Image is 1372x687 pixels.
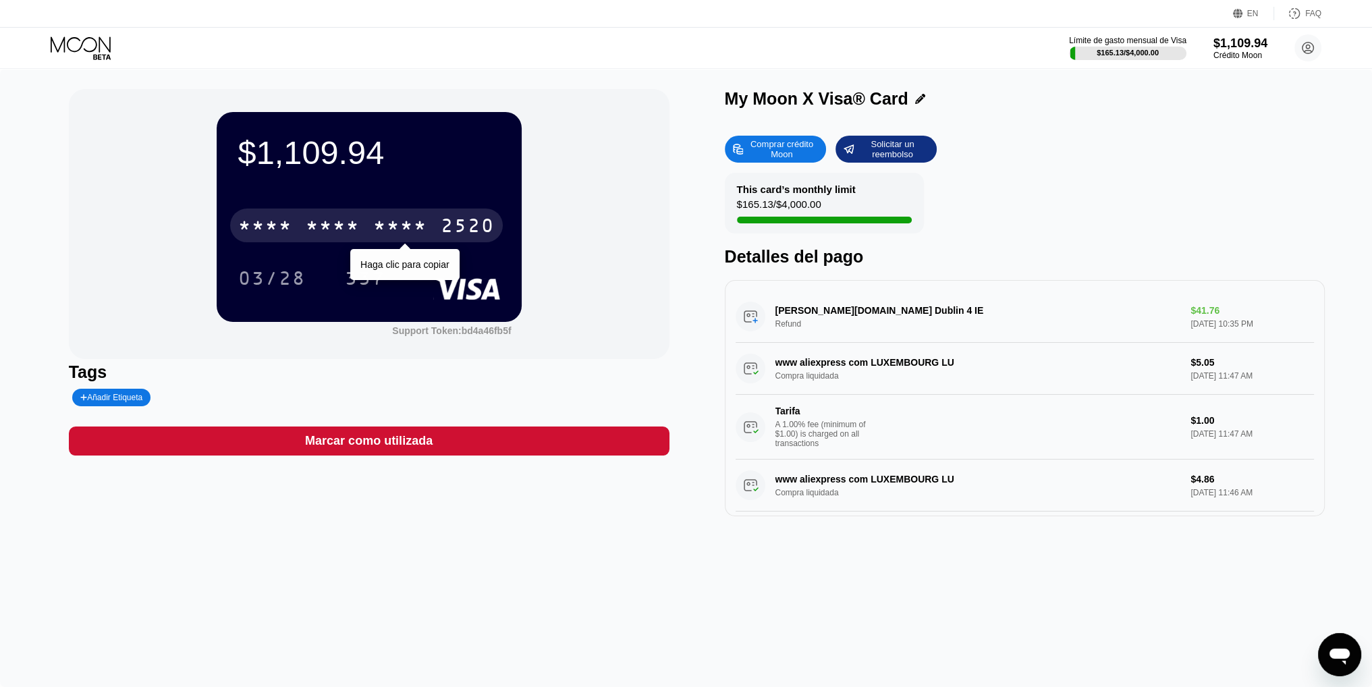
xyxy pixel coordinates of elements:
div: Límite de gasto mensual de Visa [1069,36,1186,45]
div: Support Token: bd4a46fb5f [392,325,511,336]
div: FAQ [1274,7,1321,20]
div: 03/28 [238,269,306,291]
div: Límite de gasto mensual de Visa$165.13/$4,000.00 [1069,36,1186,60]
div: $1,109.94 [238,134,500,171]
div: 2520 [441,217,495,238]
div: My Moon X Visa® Card [725,89,908,109]
div: EN [1247,9,1259,18]
div: A 1.00% fee (minimum of $1.00) is charged on all transactions [775,420,877,448]
div: Añadir Etiqueta [80,393,143,402]
div: Marcar como utilizada [69,427,669,456]
div: TarifaA 1.00% fee (minimum of $1.00) is charged on all transactions$1.00[DATE] 11:47 AM [736,395,1315,460]
div: Detalles del pago [725,247,1325,267]
div: Support Token:bd4a46fb5f [392,325,511,336]
div: TarifaA 1.00% fee (minimum of $1.00) is charged on all transactions$1.00[DATE] 11:46 AM [736,512,1315,576]
div: $165.13 / $4,000.00 [1097,49,1159,57]
div: Añadir Etiqueta [72,389,151,406]
div: 337 [335,261,395,295]
div: $1,109.94Crédito Moon [1213,36,1267,60]
div: Haga clic para copiar [360,259,449,270]
div: Comprar crédito Moon [744,138,819,160]
div: $1,109.94 [1213,36,1267,51]
div: Tarifa [775,406,870,416]
div: Marcar como utilizada [305,433,433,449]
div: This card’s monthly limit [737,184,856,195]
div: $165.13 / $4,000.00 [737,198,821,217]
div: $1.00 [1190,415,1314,426]
div: EN [1233,7,1274,20]
div: Solicitar un reembolso [835,136,937,163]
div: Comprar crédito Moon [725,136,826,163]
div: 03/28 [228,261,316,295]
div: Tags [69,362,669,382]
div: 337 [345,269,385,291]
div: Solicitar un reembolso [855,138,929,160]
div: [DATE] 11:47 AM [1190,429,1314,439]
iframe: Botón para iniciar la ventana de mensajería [1318,633,1361,676]
div: FAQ [1305,9,1321,18]
div: Crédito Moon [1213,51,1267,60]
